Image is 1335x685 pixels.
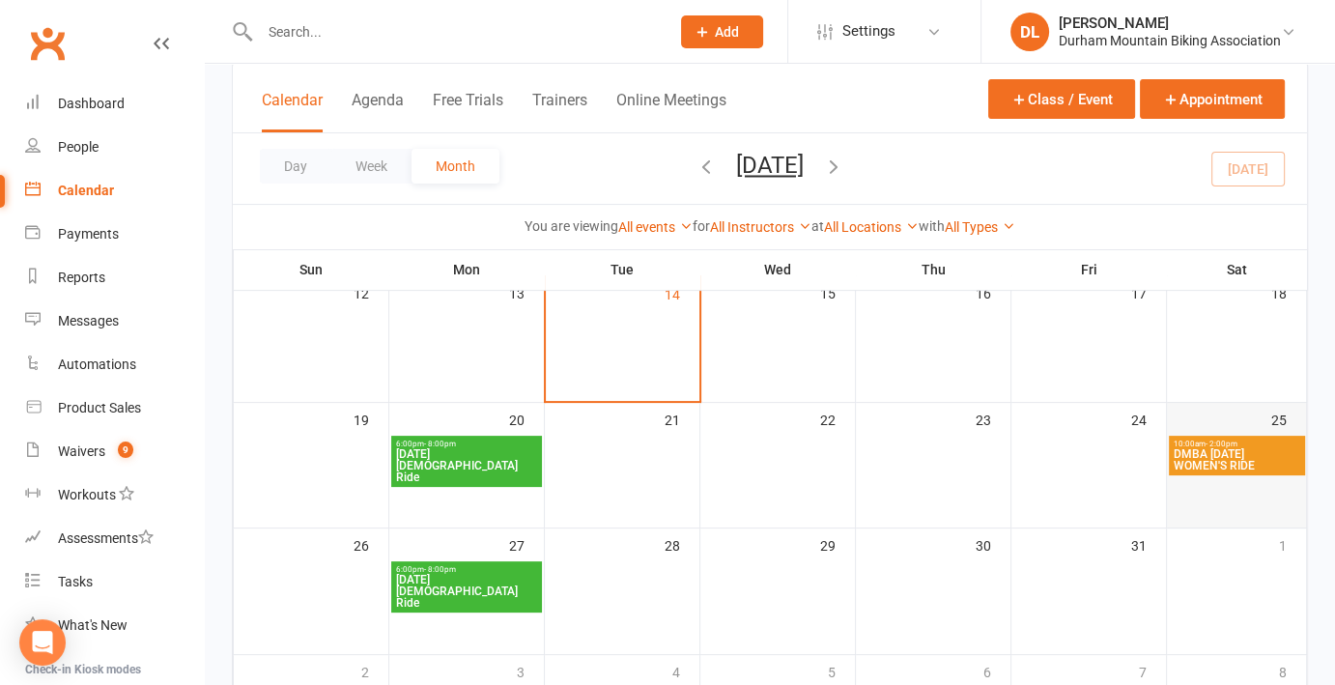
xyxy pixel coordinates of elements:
[1173,440,1301,448] span: 10:00am
[352,91,404,132] button: Agenda
[665,277,699,309] div: 14
[234,249,389,290] th: Sun
[820,528,855,560] div: 29
[58,270,105,285] div: Reports
[1140,79,1285,119] button: Appointment
[58,357,136,372] div: Automations
[25,560,204,604] a: Tasks
[25,256,204,300] a: Reports
[412,149,499,184] button: Month
[354,528,388,560] div: 26
[58,226,119,242] div: Payments
[58,443,105,459] div: Waivers
[25,300,204,343] a: Messages
[1131,403,1166,435] div: 24
[736,152,804,179] button: [DATE]
[976,403,1010,435] div: 23
[354,276,388,308] div: 12
[824,219,919,235] a: All Locations
[545,249,700,290] th: Tue
[820,403,855,435] div: 22
[693,218,710,234] strong: for
[424,565,456,574] span: - 8:00pm
[509,403,544,435] div: 20
[710,219,811,235] a: All Instructors
[988,79,1135,119] button: Class / Event
[919,218,945,234] strong: with
[25,386,204,430] a: Product Sales
[1271,276,1306,308] div: 18
[58,139,99,155] div: People
[23,19,71,68] a: Clubworx
[58,574,93,589] div: Tasks
[1010,13,1049,51] div: DL
[58,400,141,415] div: Product Sales
[1131,276,1166,308] div: 17
[665,403,699,435] div: 21
[700,249,856,290] th: Wed
[976,528,1010,560] div: 30
[118,442,133,458] span: 9
[19,619,66,666] div: Open Intercom Messenger
[25,82,204,126] a: Dashboard
[58,96,125,111] div: Dashboard
[260,149,331,184] button: Day
[509,528,544,560] div: 27
[616,91,726,132] button: Online Meetings
[58,183,114,198] div: Calendar
[1271,403,1306,435] div: 25
[25,169,204,213] a: Calendar
[395,448,538,483] span: [DATE] [DEMOGRAPHIC_DATA] Ride
[1279,528,1306,560] div: 1
[58,487,116,502] div: Workouts
[58,617,128,633] div: What's New
[433,91,503,132] button: Free Trials
[681,15,763,48] button: Add
[25,604,204,647] a: What's New
[820,276,855,308] div: 15
[1173,448,1301,471] span: DMBA [DATE] WOMEN'S RIDE
[1011,249,1167,290] th: Fri
[395,565,538,574] span: 6:00pm
[811,218,824,234] strong: at
[25,343,204,386] a: Automations
[509,276,544,308] div: 13
[1131,528,1166,560] div: 31
[1206,440,1237,448] span: - 2:00pm
[842,10,895,53] span: Settings
[58,313,119,328] div: Messages
[525,218,618,234] strong: You are viewing
[25,517,204,560] a: Assessments
[1059,14,1281,32] div: [PERSON_NAME]
[945,219,1015,235] a: All Types
[395,574,538,609] span: [DATE] [DEMOGRAPHIC_DATA] Ride
[25,126,204,169] a: People
[58,530,154,546] div: Assessments
[424,440,456,448] span: - 8:00pm
[354,403,388,435] div: 19
[715,24,739,40] span: Add
[618,219,693,235] a: All events
[254,18,656,45] input: Search...
[25,213,204,256] a: Payments
[532,91,587,132] button: Trainers
[389,249,545,290] th: Mon
[856,249,1011,290] th: Thu
[262,91,323,132] button: Calendar
[395,440,538,448] span: 6:00pm
[25,430,204,473] a: Waivers 9
[331,149,412,184] button: Week
[665,528,699,560] div: 28
[976,276,1010,308] div: 16
[1167,249,1307,290] th: Sat
[25,473,204,517] a: Workouts
[1059,32,1281,49] div: Durham Mountain Biking Association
